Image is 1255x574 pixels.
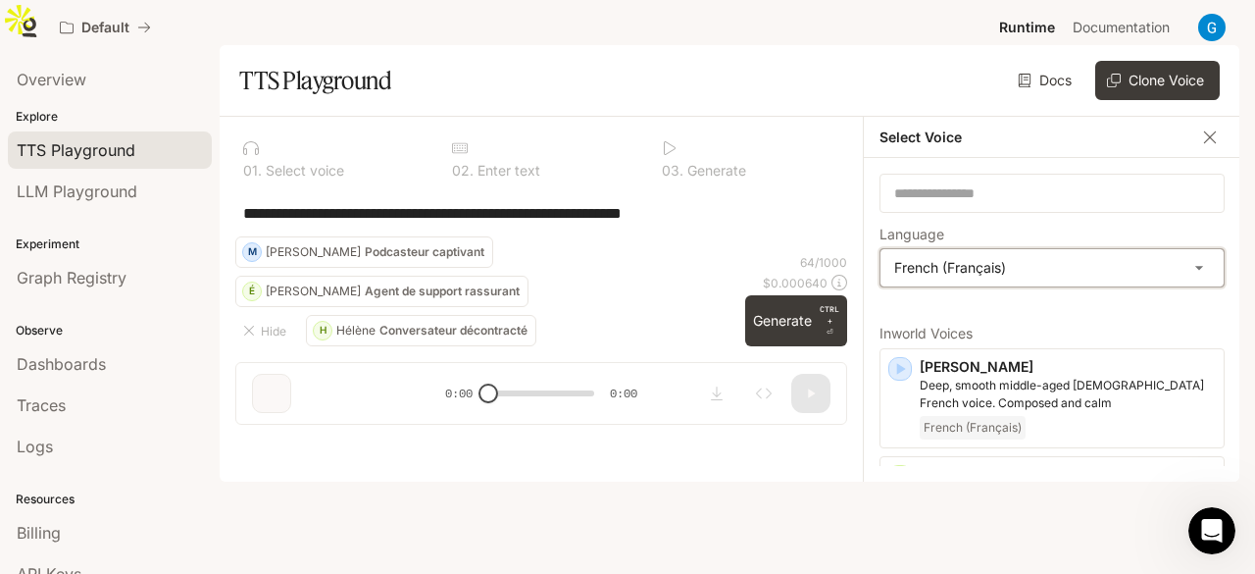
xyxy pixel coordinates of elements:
[879,228,944,241] p: Language
[920,465,1216,485] p: [PERSON_NAME]
[266,286,361,297] p: [PERSON_NAME]
[235,236,493,268] button: M[PERSON_NAME]Podcasteur captivant
[262,164,344,178] p: Select voice
[683,164,746,178] p: Generate
[879,327,1225,340] p: Inworld Voices
[51,8,160,47] button: All workspaces
[365,286,520,297] p: Agent de support rassurant
[1065,8,1184,47] a: Documentation
[314,315,331,346] div: H
[243,164,262,178] p: 0 1 .
[266,246,361,258] p: [PERSON_NAME]
[763,275,828,291] p: $ 0.000640
[920,357,1216,377] p: [PERSON_NAME]
[1188,507,1235,554] iframe: Intercom live chat
[474,164,540,178] p: Enter text
[243,276,261,307] div: É
[662,164,683,178] p: 0 3 .
[1073,16,1170,40] span: Documentation
[379,325,527,337] p: Conversateur décontracté
[1192,8,1231,47] button: User avatar
[820,303,839,339] p: ⏎
[81,20,129,36] p: Default
[336,325,376,337] p: Hélène
[999,16,1055,40] span: Runtime
[306,315,536,346] button: HHélèneConversateur décontracté
[1014,61,1079,100] a: Docs
[820,303,839,327] p: CTRL +
[452,164,474,178] p: 0 2 .
[920,416,1026,440] span: French (Français)
[991,8,1063,47] a: Runtime
[800,254,847,271] p: 64 / 1000
[1198,14,1226,41] img: User avatar
[1095,61,1220,100] button: Clone Voice
[239,61,391,100] h1: TTS Playground
[243,236,261,268] div: M
[235,315,298,346] button: Hide
[365,246,484,258] p: Podcasteur captivant
[745,295,847,346] button: GenerateCTRL +⏎
[920,377,1216,412] p: Deep, smooth middle-aged male French voice. Composed and calm
[880,249,1224,287] div: French (Français)
[235,276,528,307] button: É[PERSON_NAME]Agent de support rassurant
